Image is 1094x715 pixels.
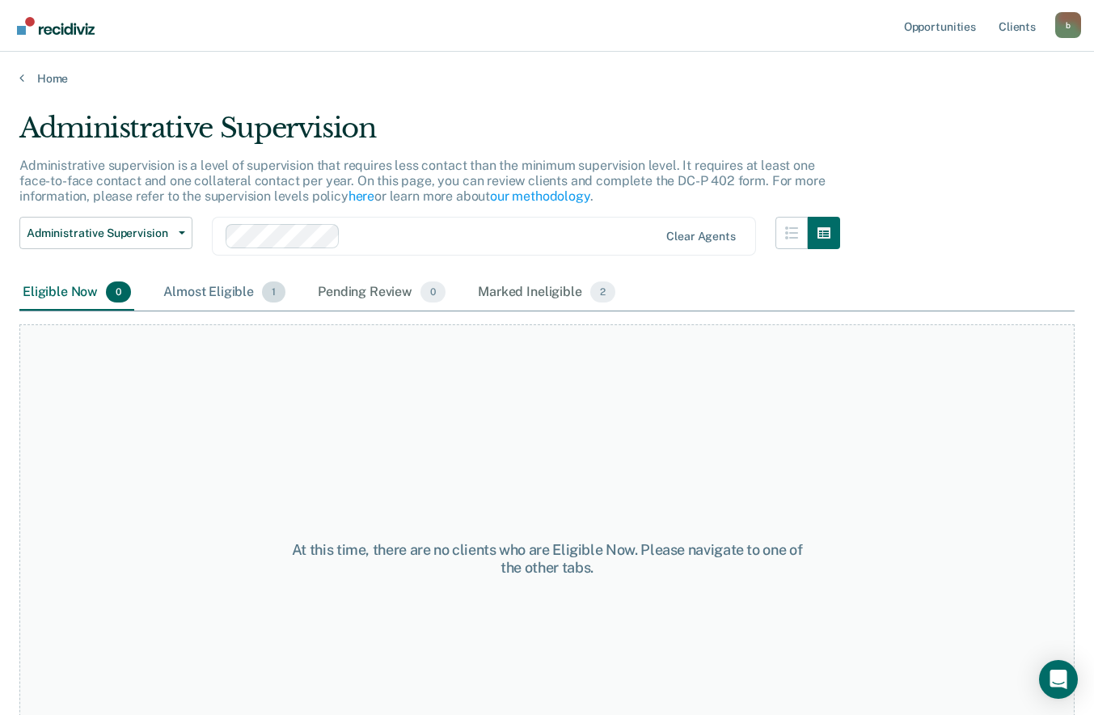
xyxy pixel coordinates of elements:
button: Profile dropdown button [1055,12,1081,38]
span: 0 [420,281,446,302]
div: Administrative Supervision [19,112,840,158]
div: Marked Ineligible2 [475,275,619,311]
span: 2 [590,281,615,302]
div: b [1055,12,1081,38]
span: 0 [106,281,131,302]
div: Almost Eligible1 [160,275,289,311]
div: At this time, there are no clients who are Eligible Now. Please navigate to one of the other tabs. [284,541,811,576]
div: Eligible Now0 [19,275,134,311]
a: Home [19,71,1075,86]
p: Administrative supervision is a level of supervision that requires less contact than the minimum ... [19,158,825,204]
a: here [348,188,374,204]
a: our methodology [490,188,590,204]
div: Open Intercom Messenger [1039,660,1078,699]
div: Clear agents [666,230,735,243]
span: 1 [262,281,285,302]
img: Recidiviz [17,17,95,35]
button: Administrative Supervision [19,217,192,249]
div: Pending Review0 [315,275,449,311]
span: Administrative Supervision [27,226,172,240]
